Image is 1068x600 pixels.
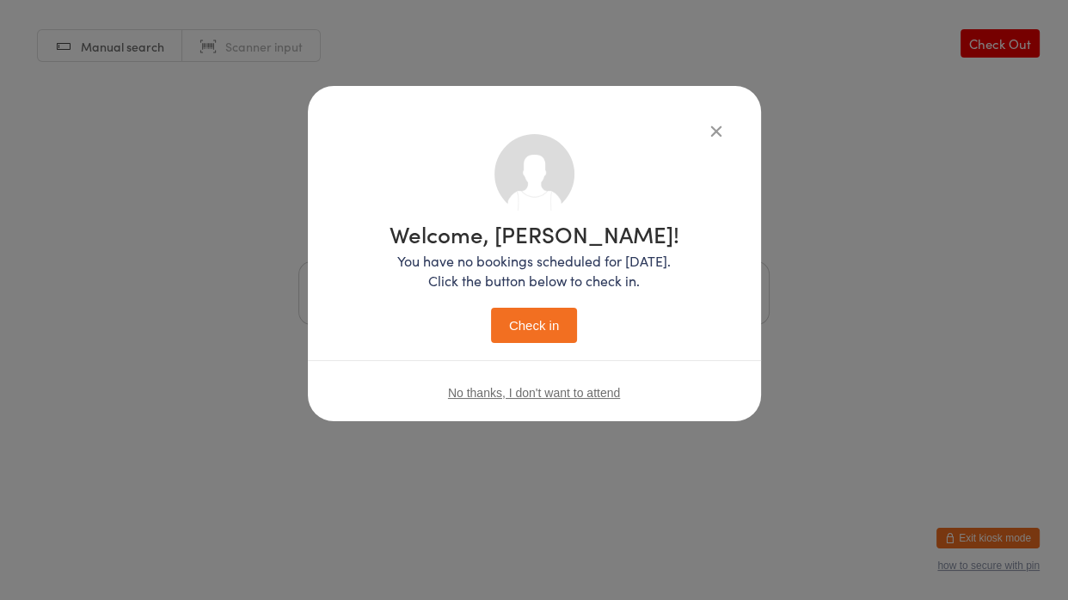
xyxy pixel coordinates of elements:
img: no_photo.png [494,134,574,214]
h1: Welcome, [PERSON_NAME]! [390,223,679,245]
button: No thanks, I don't want to attend [448,386,620,400]
p: You have no bookings scheduled for [DATE]. Click the button below to check in. [390,251,679,291]
button: Check in [491,308,577,343]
